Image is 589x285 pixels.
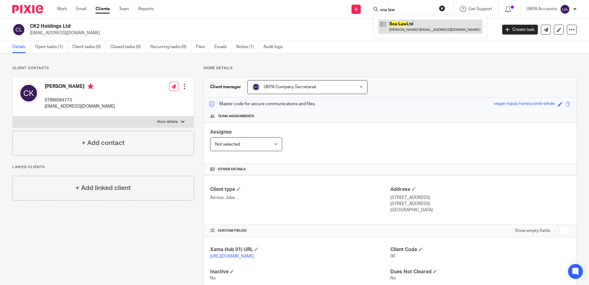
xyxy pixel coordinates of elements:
button: Clear [439,5,445,11]
a: Closed tasks (0) [110,41,146,53]
h2: CK2 Holdings Ltd [30,23,400,30]
a: Notes (1) [236,41,259,53]
p: [STREET_ADDRESS] [390,195,570,201]
a: Create task [502,25,538,35]
p: Linked clients [12,165,194,170]
label: Show empty fields [515,228,550,234]
a: Files [196,41,210,53]
div: vegan-topaz-honeycomb-whale [494,101,555,108]
a: Work [57,6,67,12]
h4: + Add contact [82,138,125,148]
p: [EMAIL_ADDRESS][DOMAIN_NAME] [30,30,493,36]
img: Pixie [12,5,43,13]
a: Open tasks (1) [35,41,68,53]
h4: [PERSON_NAME] [45,83,115,91]
p: [GEOGRAPHIC_DATA] [390,207,570,213]
span: UKPA Company Secretarial [264,85,316,89]
a: Email [76,6,86,12]
i: Primary [87,83,94,89]
h4: Client Code [390,246,570,253]
a: Emails [214,41,232,53]
a: Team [119,6,129,12]
span: 00 [390,254,395,258]
span: No [210,276,216,280]
p: Ad-hoc Jobs [210,195,390,201]
a: Recurring tasks (0) [150,41,191,53]
p: 07896064773 [45,97,115,103]
p: More details [157,119,178,124]
span: No [390,276,396,280]
h4: Inactive [210,269,390,275]
p: Master code for secure communications and files [209,101,315,107]
p: More details [204,66,577,71]
h4: Client type [210,186,390,193]
h4: CUSTOM FIELDS [210,228,390,233]
p: [EMAIL_ADDRESS][DOMAIN_NAME] [45,103,115,109]
span: Assignee [210,130,232,134]
p: UKPA Accounts [526,6,557,12]
h3: Client manager [210,84,241,90]
input: Search [380,7,435,13]
a: Details [12,41,30,53]
img: svg%3E [19,83,39,103]
a: Audit logs [263,41,287,53]
img: svg%3E [560,4,570,14]
img: svg%3E [252,83,260,91]
h4: Dues Not Cleared [390,269,570,275]
h4: + Add linked client [75,183,131,193]
span: Not selected [215,142,240,147]
a: Client tasks (0) [72,41,106,53]
img: svg%3E [12,23,25,36]
span: Get Support [469,7,492,11]
a: Clients [95,6,110,12]
span: Other details [218,167,246,172]
h4: Xama Hub 01) URL [210,246,390,253]
a: [URL][DOMAIN_NAME] [210,254,254,258]
p: [STREET_ADDRESS] [390,201,570,207]
h4: Address [390,186,570,193]
p: Client contacts [12,66,194,71]
a: Reports [138,6,154,12]
span: Team assignments [218,114,254,119]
